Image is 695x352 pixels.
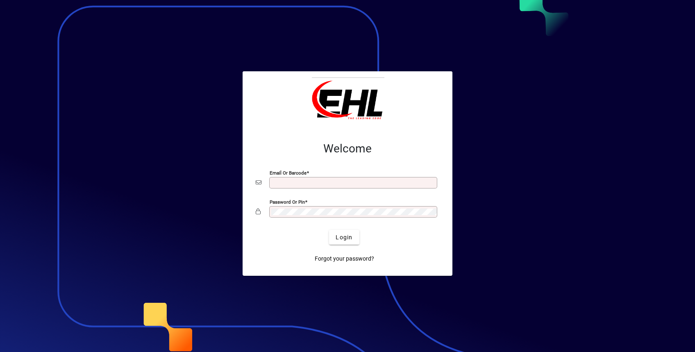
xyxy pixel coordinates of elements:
[270,199,305,205] mat-label: Password or Pin
[336,233,352,242] span: Login
[256,142,439,156] h2: Welcome
[315,254,374,263] span: Forgot your password?
[270,170,307,176] mat-label: Email or Barcode
[329,230,359,245] button: Login
[311,251,377,266] a: Forgot your password?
